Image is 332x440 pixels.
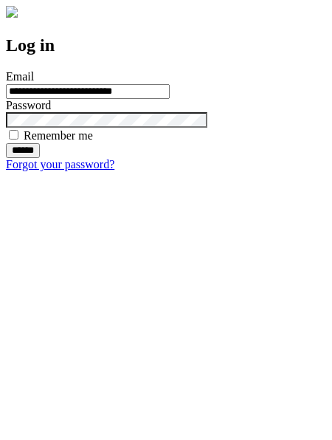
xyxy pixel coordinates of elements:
[6,6,18,18] img: logo-4e3dc11c47720685a147b03b5a06dd966a58ff35d612b21f08c02c0306f2b779.png
[6,99,51,111] label: Password
[6,35,326,55] h2: Log in
[6,158,114,171] a: Forgot your password?
[6,70,34,83] label: Email
[24,129,93,142] label: Remember me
